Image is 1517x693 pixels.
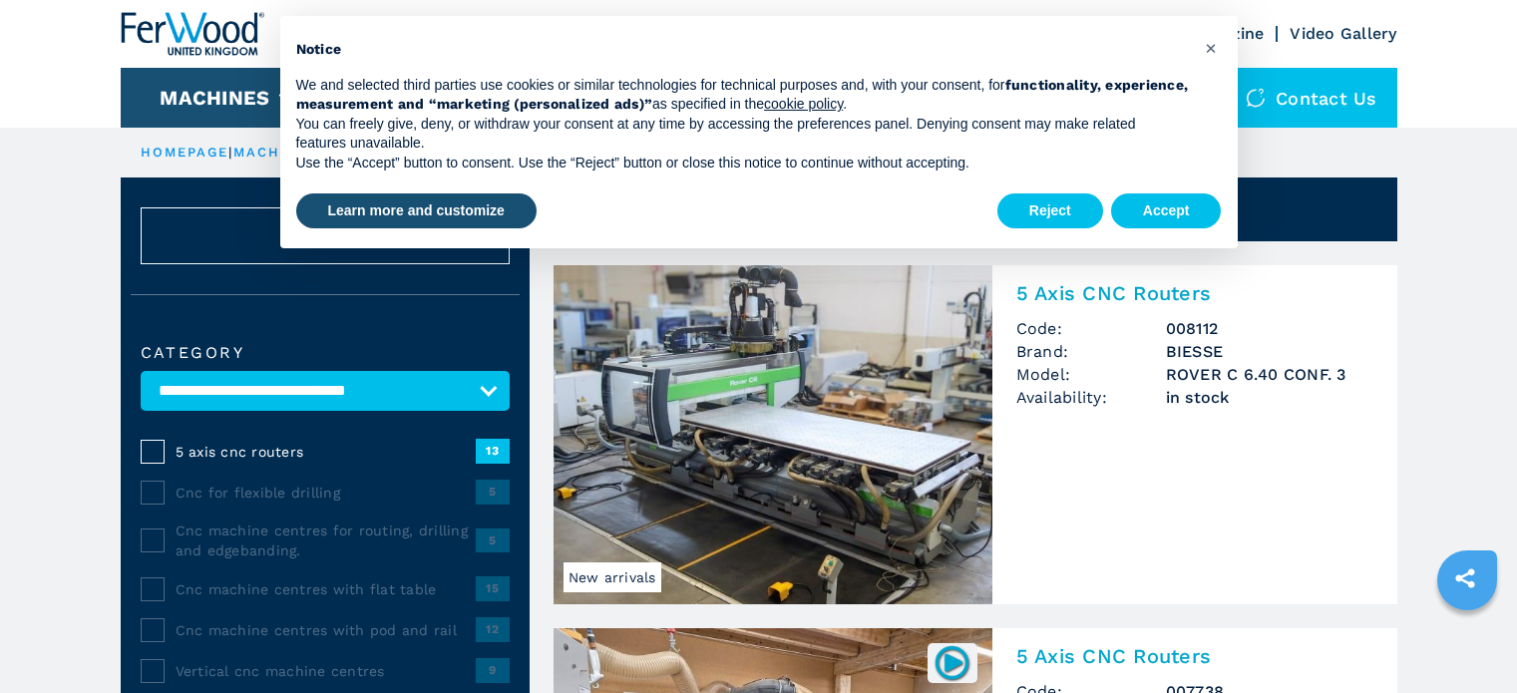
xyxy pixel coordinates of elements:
img: Ferwood [121,12,264,56]
img: 5 Axis CNC Routers BIESSE ROVER C 6.40 CONF. 3 [554,265,992,604]
button: Close this notice [1196,32,1228,64]
span: 5 [476,480,510,504]
span: Brand: [1016,340,1166,363]
h2: 5 Axis CNC Routers [1016,281,1373,305]
p: You can freely give, deny, or withdraw your consent at any time by accessing the preferences pane... [296,115,1190,154]
span: Availability: [1016,386,1166,409]
div: Contact us [1226,68,1397,128]
h3: BIESSE [1166,340,1373,363]
span: | [228,145,232,160]
span: × [1205,36,1217,60]
a: HOMEPAGE [141,145,229,160]
span: 12 [476,617,510,641]
a: 5 Axis CNC Routers BIESSE ROVER C 6.40 CONF. 3New arrivals5 Axis CNC RoutersCode:008112Brand:BIES... [554,265,1397,604]
span: Model: [1016,363,1166,386]
h3: 008112 [1166,317,1373,340]
p: We and selected third parties use cookies or similar technologies for technical purposes and, wit... [296,76,1190,115]
span: Cnc machine centres with flat table [176,579,476,599]
h3: ROVER C 6.40 CONF. 3 [1166,363,1373,386]
h2: 5 Axis CNC Routers [1016,644,1373,668]
a: Video Gallery [1290,24,1396,43]
p: Use the “Accept” button to consent. Use the “Reject” button or close this notice to continue with... [296,154,1190,173]
span: Cnc machine centres with pod and rail [176,620,476,640]
span: Cnc for flexible drilling [176,483,476,503]
span: Cnc machine centres for routing, drilling and edgebanding. [176,520,476,560]
button: Reject [997,193,1103,229]
button: Learn more and customize [296,193,537,229]
span: 5 axis cnc routers [176,442,476,462]
img: 007738 [933,643,971,682]
button: Machines [160,86,269,110]
img: Contact us [1246,88,1266,108]
button: Accept [1111,193,1222,229]
label: Category [141,345,510,361]
a: cookie policy [764,96,843,112]
span: 9 [476,658,510,682]
span: New arrivals [564,562,661,592]
span: in stock [1166,386,1373,409]
span: Code: [1016,317,1166,340]
strong: functionality, experience, measurement and “marketing (personalized ads)” [296,77,1189,113]
iframe: Chat [1432,603,1502,678]
span: 13 [476,439,510,463]
h2: Notice [296,40,1190,60]
span: 15 [476,576,510,600]
span: 5 [476,528,510,552]
a: sharethis [1440,553,1490,603]
button: ResetCancel [141,207,510,264]
span: Vertical cnc machine centres [176,661,476,681]
a: machines [233,145,319,160]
